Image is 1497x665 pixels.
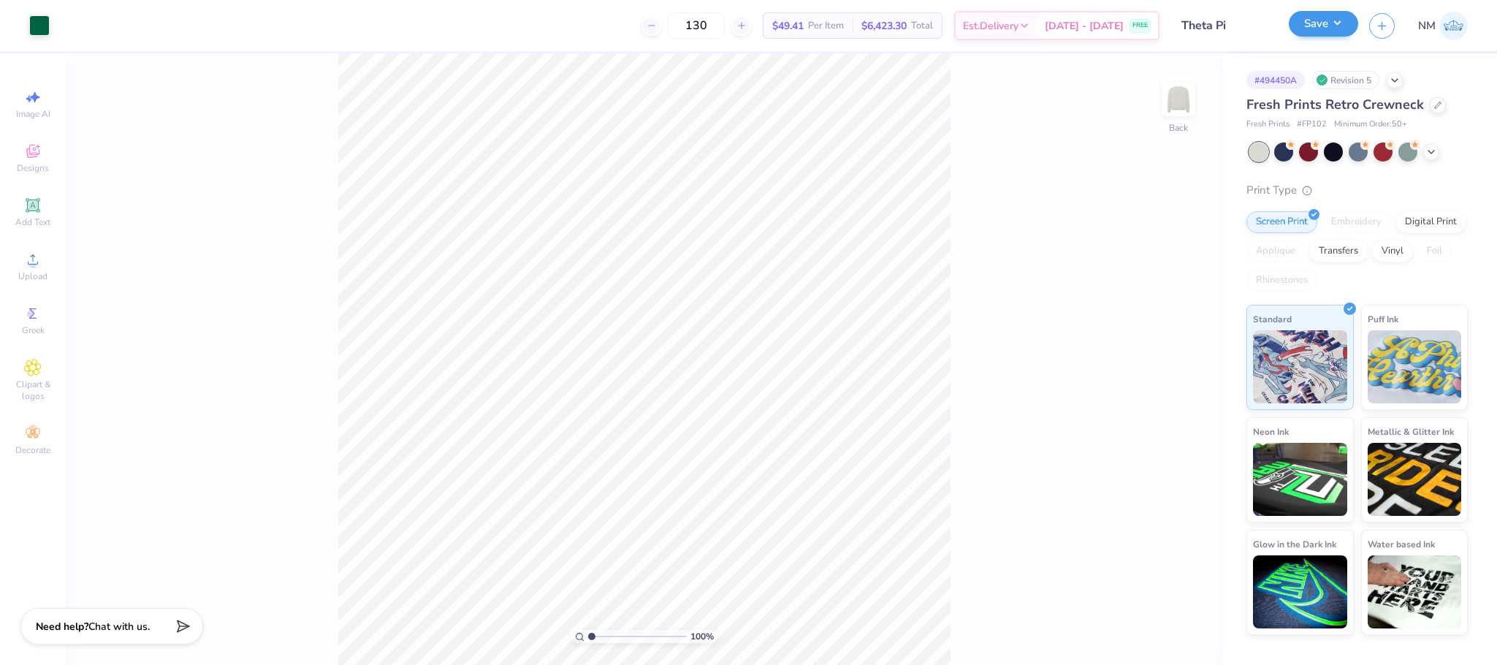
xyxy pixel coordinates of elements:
button: Save [1289,11,1358,37]
img: Water based Ink [1368,555,1462,628]
span: Minimum Order: 50 + [1334,118,1407,131]
span: 100 % [690,630,714,643]
input: – – [668,12,725,39]
strong: Need help? [36,620,88,634]
span: Standard [1253,311,1292,327]
span: Add Text [15,216,50,228]
span: Greek [22,324,45,336]
span: Chat with us. [88,620,150,634]
img: Naina Mehta [1439,12,1468,40]
div: # 494450A [1246,71,1305,89]
div: Applique [1246,240,1305,262]
span: Fresh Prints [1246,118,1290,131]
a: NM [1418,12,1468,40]
span: Water based Ink [1368,536,1435,552]
img: Neon Ink [1253,443,1347,516]
div: Transfers [1309,240,1368,262]
img: Standard [1253,330,1347,403]
span: Upload [18,270,47,282]
img: Glow in the Dark Ink [1253,555,1347,628]
span: [DATE] - [DATE] [1045,18,1124,34]
div: Foil [1417,240,1452,262]
div: Screen Print [1246,211,1317,233]
span: NM [1418,18,1436,34]
span: Glow in the Dark Ink [1253,536,1336,552]
img: Puff Ink [1368,330,1462,403]
span: Per Item [808,18,844,34]
div: Revision 5 [1312,71,1379,89]
span: Metallic & Glitter Ink [1368,424,1454,439]
div: Digital Print [1395,211,1466,233]
div: Rhinestones [1246,270,1317,292]
div: Back [1169,121,1188,134]
span: Decorate [15,444,50,456]
span: Clipart & logos [7,379,58,402]
div: Embroidery [1322,211,1391,233]
span: # FP102 [1297,118,1327,131]
span: Fresh Prints Retro Crewneck [1246,96,1424,113]
span: Puff Ink [1368,311,1398,327]
span: FREE [1132,20,1148,31]
img: Metallic & Glitter Ink [1368,443,1462,516]
span: Est. Delivery [963,18,1018,34]
input: Untitled Design [1170,11,1278,40]
div: Print Type [1246,182,1468,199]
span: $49.41 [772,18,804,34]
img: Back [1164,85,1193,114]
span: Neon Ink [1253,424,1289,439]
span: Designs [17,162,49,174]
div: Vinyl [1372,240,1413,262]
span: Total [911,18,933,34]
span: Image AI [16,108,50,120]
span: $6,423.30 [861,18,907,34]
